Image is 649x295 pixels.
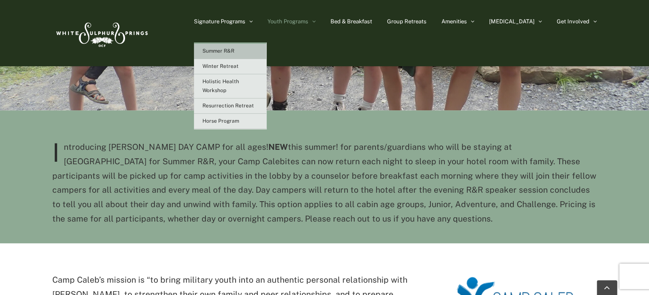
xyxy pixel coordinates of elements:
a: Resurrection Retreat [194,98,266,114]
a: Horse Program [194,114,266,129]
span: Bed & Breakfast [330,19,372,24]
a: Summer R&R [194,44,266,59]
a: Holistic Health Workshop [194,74,266,98]
span: Winter Retreat [202,63,239,69]
img: White Sulphur Springs Logo [52,13,150,53]
span: Summer R&R [202,48,234,54]
span: Horse Program [202,118,239,124]
span: Youth Programs [268,19,308,24]
span: Get Involved [557,19,589,24]
span: I [52,142,60,164]
a: Winter Retreat [194,59,266,74]
span: Group Retreats [387,19,427,24]
span: Signature Programs [194,19,245,24]
span: Amenities [441,19,467,24]
span: Resurrection Retreat [202,103,254,109]
span: [MEDICAL_DATA] [489,19,535,24]
span: Holistic Health Workshop [202,79,239,93]
strong: NEW [268,142,288,152]
p: ntroducing [PERSON_NAME] DAY CAMP for all ages! this summer! for parents/guardians who will be st... [52,140,597,226]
